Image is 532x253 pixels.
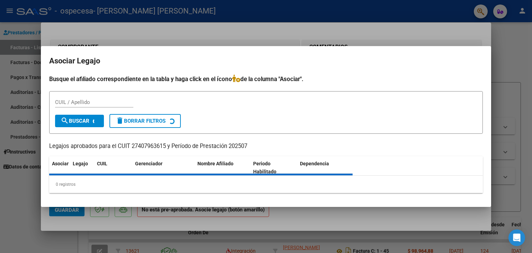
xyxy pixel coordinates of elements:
[132,156,195,179] datatable-header-cell: Gerenciador
[61,116,69,125] mat-icon: search
[49,156,70,179] datatable-header-cell: Asociar
[55,115,104,127] button: Buscar
[109,114,181,128] button: Borrar Filtros
[116,116,124,125] mat-icon: delete
[49,54,483,68] h2: Asociar Legajo
[49,142,483,151] p: Legajos aprobados para el CUIT 27407963615 y Período de Prestación 202507
[70,156,94,179] datatable-header-cell: Legajo
[97,161,107,166] span: CUIL
[253,161,276,174] span: Periodo Habilitado
[116,118,166,124] span: Borrar Filtros
[49,75,483,84] h4: Busque el afiliado correspondiente en la tabla y haga click en el ícono de la columna "Asociar".
[94,156,132,179] datatable-header-cell: CUIL
[49,176,483,193] div: 0 registros
[195,156,250,179] datatable-header-cell: Nombre Afiliado
[73,161,88,166] span: Legajo
[250,156,297,179] datatable-header-cell: Periodo Habilitado
[52,161,69,166] span: Asociar
[300,161,329,166] span: Dependencia
[197,161,233,166] span: Nombre Afiliado
[61,118,89,124] span: Buscar
[508,229,525,246] div: Open Intercom Messenger
[135,161,162,166] span: Gerenciador
[297,156,353,179] datatable-header-cell: Dependencia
